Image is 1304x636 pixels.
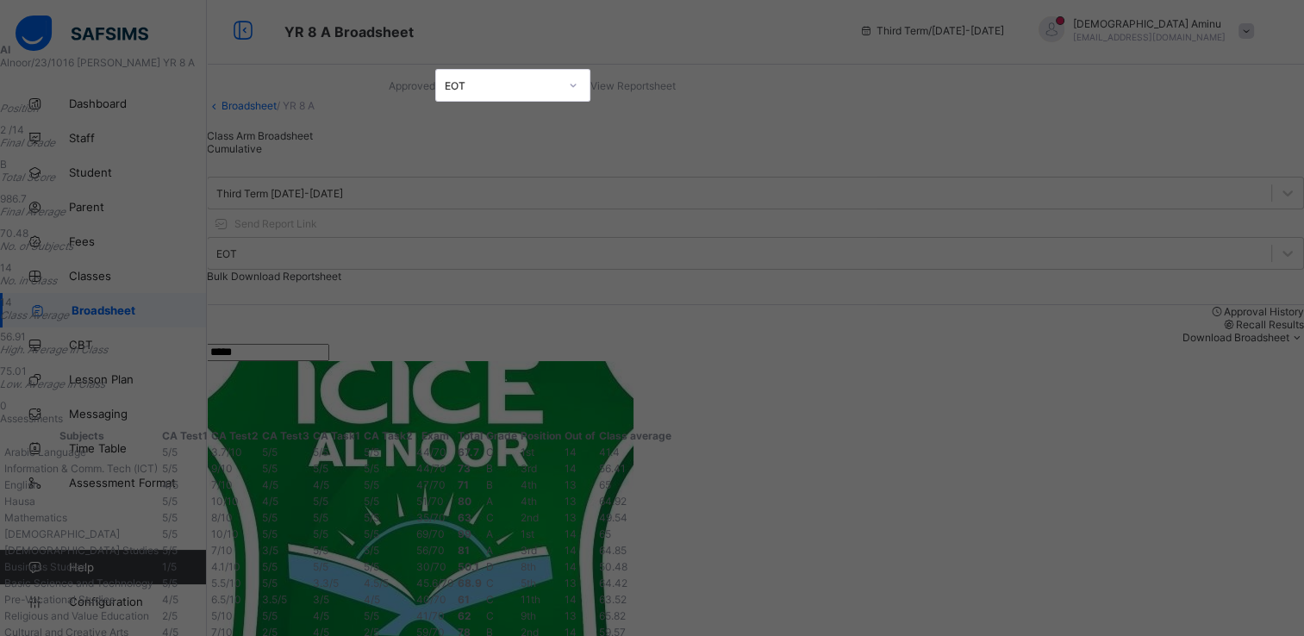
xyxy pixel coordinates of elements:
span: / 5 [269,495,278,508]
span: Out of [565,429,596,442]
span: 69 [416,527,445,540]
span: / 70 [438,577,454,589]
span: Arabic Language [4,446,86,458]
span: 80 [458,495,471,508]
span: 5 [313,462,328,475]
span: 81 [458,544,470,557]
span: 5 [211,609,233,622]
span: 4 [162,593,178,606]
span: View Reportsheet [590,79,676,92]
span: / 10 [227,446,242,458]
span: 5 [262,609,278,622]
span: CA Test1 [162,429,208,442]
span: Position [521,429,561,442]
span: 67.7 [458,446,479,458]
span: 5th [521,577,536,589]
span: / 70 [430,462,446,475]
span: CA Task1 [313,429,360,442]
span: 4 [313,609,329,622]
span: / 10 [226,577,241,589]
span: 5 [313,446,328,458]
span: 40 [416,593,446,606]
span: 68.9 [458,577,482,589]
span: 14 [565,544,577,557]
span: / 5 [168,495,178,508]
span: CA Test3 [262,429,309,442]
span: [DEMOGRAPHIC_DATA] [4,527,120,540]
span: 14 [565,593,577,606]
span: / 5 [169,478,178,491]
span: 5 [162,527,178,540]
span: / 5 [319,462,328,475]
span: / 5 [320,478,329,491]
span: 56.41 [599,462,626,475]
span: 5 [313,527,328,540]
span: 5 [262,462,278,475]
span: 5 [162,577,178,589]
span: B [486,478,493,491]
span: 50.1 [458,560,479,573]
span: Approved [389,79,435,92]
span: C [486,511,494,524]
span: / 10 [225,560,240,573]
span: 5 [162,446,178,458]
span: 65 [599,478,611,491]
span: / 5 [329,577,339,589]
span: C [486,446,494,458]
span: 3.7 [211,446,242,458]
span: Grade [486,429,517,442]
span: 13 [565,478,577,491]
span: / 5 [268,609,278,622]
span: / 10 [223,495,239,508]
span: 44 [416,446,446,458]
span: 5 [364,446,379,458]
span: / 10 [217,511,233,524]
span: 3rd [521,462,537,475]
span: 2nd [521,511,539,524]
span: 41.4 [599,446,620,458]
span: / 10 [217,462,233,475]
span: Basic Science and Technology [4,577,153,589]
span: Religious and Value Education [4,609,149,622]
span: / 5 [319,560,328,573]
span: 10 [211,527,239,540]
span: / 70 [427,495,444,508]
span: / 5 [370,544,379,557]
span: / 10 [217,478,233,491]
span: / 5 [269,478,278,491]
span: 50.48 [599,560,627,573]
span: 65.82 [599,609,626,622]
span: / 5 [168,446,178,458]
span: 9 [211,462,233,475]
span: A [486,495,493,508]
span: 6.5 [211,593,241,606]
span: / 5 [370,527,379,540]
span: / 5 [269,544,278,557]
span: 3rd [521,544,537,557]
span: 5 [364,609,379,622]
span: / 5 [319,446,328,458]
span: / 5 [370,495,379,508]
span: 45.6 [416,577,454,589]
span: / 70 [429,478,446,491]
span: / 5 [370,609,379,622]
span: 3 [262,544,278,557]
span: 3.3 [313,577,339,589]
span: /14 [9,123,24,136]
span: C [486,609,494,622]
span: 64.85 [599,544,627,557]
span: YR 8 A [163,56,195,69]
span: Mathematics [4,511,67,524]
span: / 5 [278,593,287,606]
span: / 5 [167,560,177,573]
span: 13 [565,577,577,589]
span: 5 [262,560,278,573]
span: / 70 [430,593,446,606]
span: 14 [565,527,577,540]
span: / 5 [268,511,278,524]
span: 14 [565,462,577,475]
span: 56 [416,544,445,557]
span: 7 [211,544,233,557]
span: 4th [521,495,537,508]
span: 63.52 [599,593,627,606]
